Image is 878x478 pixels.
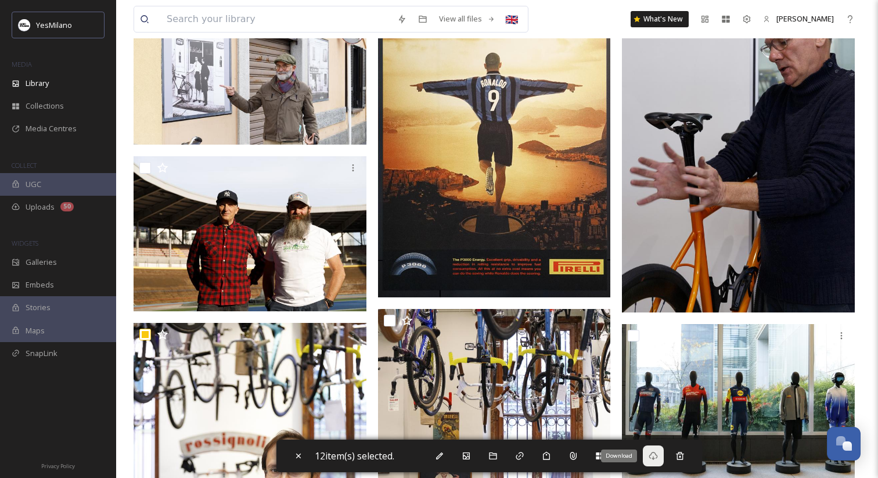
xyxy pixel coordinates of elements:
[601,450,637,462] div: Download
[26,257,57,268] span: Galleries
[26,202,55,213] span: Uploads
[315,450,394,462] span: 12 item(s) selected.
[60,202,74,211] div: 50
[36,20,72,30] span: YesMilano
[501,9,522,30] div: 🇬🇧
[26,348,57,359] span: SnapLink
[26,325,45,336] span: Maps
[26,100,64,112] span: Collections
[12,239,38,247] span: WIDGETS
[26,302,51,313] span: Stories
[12,161,37,170] span: COLLECT
[26,179,41,190] span: UGC
[134,156,366,312] img: LauraD'Alessandro - YesMilano - BikeFactory-4-Laura%20D'Alessandro.jpg
[26,78,49,89] span: Library
[757,8,840,30] a: [PERSON_NAME]
[26,279,54,290] span: Embeds
[161,6,391,32] input: Search your library
[631,11,689,27] a: What's New
[827,427,861,461] button: Open Chat
[776,13,834,24] span: [PERSON_NAME]
[41,458,75,472] a: Privacy Policy
[26,123,77,134] span: Media Centres
[12,60,32,69] span: MEDIA
[433,8,501,30] a: View all files
[41,462,75,470] span: Privacy Policy
[19,19,30,31] img: Logo%20YesMilano%40150x.png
